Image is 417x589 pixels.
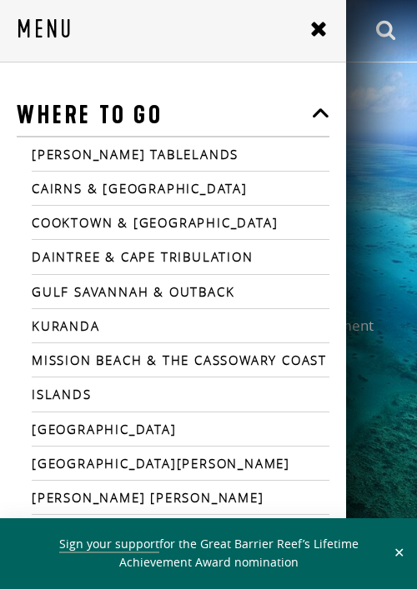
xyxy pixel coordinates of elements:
[59,536,159,553] a: Sign your support
[32,422,329,437] a: [GEOGRAPHIC_DATA]
[32,352,329,367] a: Mission Beach & The Cassowary Coast
[32,318,329,333] a: Kuranda
[32,284,329,299] a: Gulf Savannah & Outback
[32,147,329,162] a: [PERSON_NAME] Tablelands
[17,17,73,42] h3: Menu
[32,215,329,230] a: Cooktown & [GEOGRAPHIC_DATA]
[32,490,329,505] a: [PERSON_NAME] [PERSON_NAME]
[32,249,329,264] a: Daintree & Cape Tribulation
[32,387,329,402] a: Islands
[389,546,409,561] button: Close
[17,95,329,137] a: Where To Go
[32,181,329,196] a: Cairns & [GEOGRAPHIC_DATA]
[59,536,359,571] span: for the Great Barrier Reef’s Lifetime Achievement Award nomination
[32,456,329,471] a: [GEOGRAPHIC_DATA][PERSON_NAME]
